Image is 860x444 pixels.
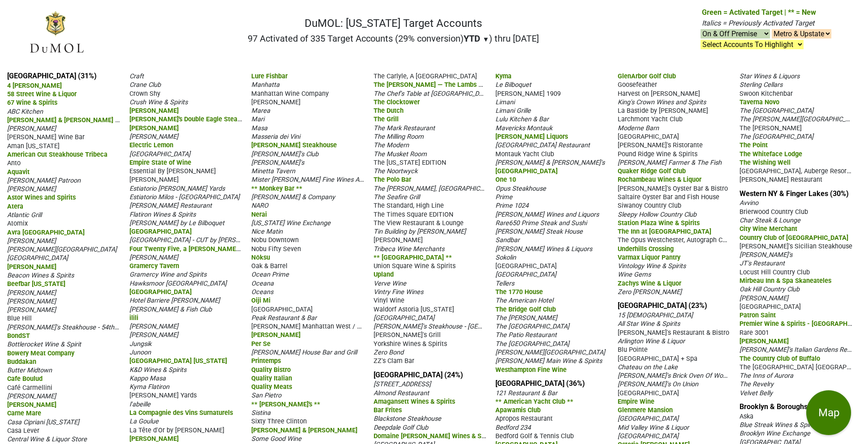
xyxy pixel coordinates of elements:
[251,409,271,417] span: Sistina
[495,202,529,209] span: Prime 1024
[740,286,800,293] span: Oak Hill Country Club
[374,202,444,209] span: The Standard, High Line
[374,357,414,365] span: ZZ's Clam Bar
[374,236,423,244] span: [PERSON_NAME]
[495,306,556,313] span: The Bridge Golf Club
[618,415,679,423] span: [GEOGRAPHIC_DATA]
[251,167,295,175] span: Minetta Tavern
[374,141,409,149] span: The Modern
[7,401,56,409] span: [PERSON_NAME]
[251,331,301,339] span: [PERSON_NAME]
[740,176,822,184] span: [PERSON_NAME] Restaurant
[374,398,455,406] span: Amagansett Wines & Spirits
[7,115,142,124] span: [PERSON_NAME] & [PERSON_NAME] Company
[495,314,557,322] span: The [PERSON_NAME]
[374,306,454,313] span: Waldorf Astoria [US_STATE]
[618,380,698,388] span: [PERSON_NAME]'s On Union
[251,383,292,391] span: Quality Meats
[129,262,179,270] span: Gramercy Tavern
[482,35,489,43] span: ▼
[251,392,281,399] span: San Pietro
[618,219,700,227] span: Station Plaza Wine & Spirits
[740,199,758,207] span: Avvino
[374,245,444,253] span: Tribeca Wine Merchants
[7,220,28,227] span: Atomix
[618,115,683,123] span: Larchmont Yacht Club
[618,262,686,270] span: Vintology Wine & Spirits
[129,314,138,322] span: ilili
[740,208,808,216] span: Brierwood Country Club
[251,115,264,123] span: Mari
[618,141,703,149] span: [PERSON_NAME]'s Ristorante
[7,332,30,340] span: BondST
[618,167,686,175] span: Quaker Ridge Golf Club
[129,81,161,89] span: Crane Club
[7,142,60,150] span: Aman [US_STATE]
[618,398,654,406] span: Empire Wine
[618,176,701,184] span: Rochambeau Wines & Liquor
[7,229,85,236] span: Avra [GEOGRAPHIC_DATA]
[129,90,160,98] span: Crown Shy
[740,234,848,242] span: Country Club of [GEOGRAPHIC_DATA]
[495,379,585,388] a: [GEOGRAPHIC_DATA] (36%)
[7,99,57,107] span: 67 Wine & Spirits
[7,125,56,132] span: [PERSON_NAME]
[740,133,813,141] span: The [GEOGRAPHIC_DATA]
[129,107,179,115] span: [PERSON_NAME]
[702,19,814,27] span: Italics = Previously Activated Target
[740,380,774,388] span: The Revelry
[740,225,797,233] span: City Wine Merchant
[29,10,85,55] img: DuMOL
[251,141,337,149] span: [PERSON_NAME] Steakhouse
[618,81,657,89] span: Goosefeather
[806,390,851,435] button: Map
[7,280,65,288] span: Beefbar [US_STATE]
[374,331,441,339] span: [PERSON_NAME]'s Grill
[251,297,271,304] span: Oiji Mi
[495,228,583,235] span: [PERSON_NAME] Steak House
[374,415,441,423] span: Blackstone Steakhouse
[129,401,150,408] span: l'abeille
[251,202,268,209] span: NARO
[740,141,768,149] span: The Point
[374,314,434,322] span: [GEOGRAPHIC_DATA]
[618,371,743,380] span: [PERSON_NAME]'s Brick Oven Of Woodbury
[374,389,429,397] span: Almond Restaurant
[7,384,52,392] span: Café Carmellini
[7,341,81,348] span: Bottlerocket Wine & Spirit
[495,262,557,270] span: [GEOGRAPHIC_DATA]
[495,288,543,296] span: The 1770 House
[129,409,233,417] span: La Compagnie des Vins Surnaturels
[7,263,56,271] span: [PERSON_NAME]
[129,375,166,382] span: Kappo Masa
[129,193,240,201] span: Estiatorio Milos - [GEOGRAPHIC_DATA]
[129,306,212,313] span: [PERSON_NAME] & Fish Club
[129,392,197,399] span: [PERSON_NAME] Yards
[740,372,793,380] span: The Inns of Aurora
[7,358,36,366] span: Buddakan
[740,329,769,337] span: Rare 3001
[7,418,79,426] span: Casa Cipriani [US_STATE]
[618,363,678,371] span: Chateau on the Lake
[129,202,212,209] span: [PERSON_NAME] Restaurant
[251,254,270,261] span: Nōksu
[740,90,793,98] span: Swoon Kitchenbar
[495,107,531,115] span: Limani Grille
[251,271,289,278] span: Ocean Prime
[618,202,681,209] span: Siwanoy Country Club
[374,176,411,184] span: The Polo Bar
[251,401,320,408] span: ** [PERSON_NAME]'s **
[251,150,318,158] span: [PERSON_NAME]'s Club
[251,418,307,425] span: Sixty Three Clinton
[251,340,271,348] span: Per Se
[7,315,32,322] span: Blue Hill
[374,271,394,278] span: Upland
[464,33,480,44] span: YTD
[251,219,331,227] span: [US_STATE] Wine Exchange
[374,406,402,414] span: Bar Frites
[618,254,680,261] span: Varmax Liquor Pantry
[7,90,77,98] span: 58 Street Wine & Liquor
[374,280,406,287] span: Verve Wine
[740,260,785,267] span: JT's Restaurant
[251,90,329,98] span: Manhattan Wine Company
